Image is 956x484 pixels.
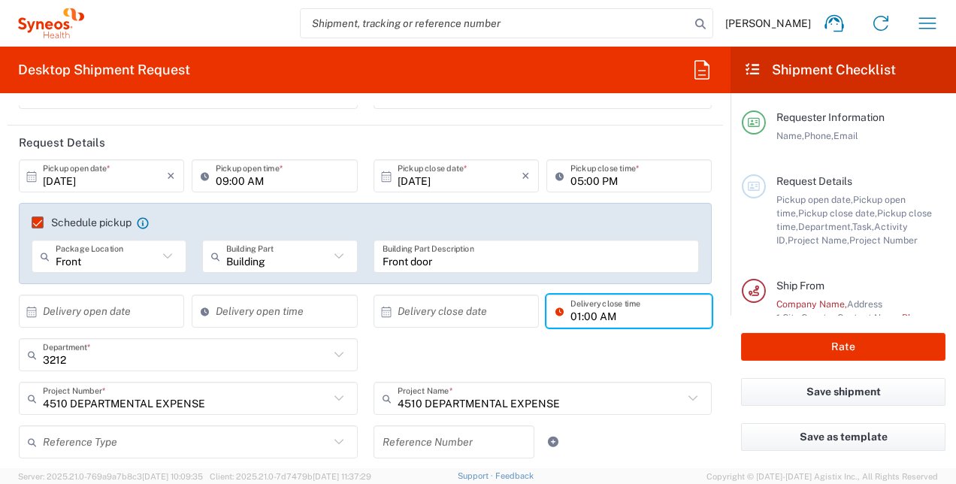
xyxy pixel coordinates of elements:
span: [DATE] 10:09:35 [142,472,203,481]
span: Requester Information [776,111,885,123]
label: Schedule pickup [32,216,132,228]
span: Name, [776,130,804,141]
span: Project Name, [788,234,849,246]
button: Rate [741,333,945,361]
button: Save shipment [741,378,945,406]
i: × [522,164,530,188]
span: Pickup close date, [798,207,877,219]
span: Company Name, [776,298,847,310]
span: City, [782,312,801,323]
span: Department, [798,221,852,232]
span: Phone, [804,130,833,141]
a: Add Reference [543,431,564,452]
span: Email [833,130,858,141]
span: Contact Name, [837,312,902,323]
i: × [167,164,175,188]
a: Feedback [495,471,534,480]
span: Server: 2025.21.0-769a9a7b8c3 [18,472,203,481]
span: Pickup open date, [776,194,853,205]
span: Request Details [776,175,852,187]
span: Country, [801,312,837,323]
a: Support [458,471,495,480]
span: Project Number [849,234,918,246]
h2: Desktop Shipment Request [18,61,190,79]
span: Client: 2025.21.0-7d7479b [210,472,371,481]
span: Copyright © [DATE]-[DATE] Agistix Inc., All Rights Reserved [706,470,938,483]
span: Ship From [776,280,824,292]
button: Save as template [741,423,945,451]
span: Task, [852,221,874,232]
span: [DATE] 11:37:29 [313,472,371,481]
h2: Shipment Checklist [744,61,896,79]
input: Shipment, tracking or reference number [301,9,690,38]
h2: Request Details [19,135,105,150]
span: [PERSON_NAME] [725,17,811,30]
